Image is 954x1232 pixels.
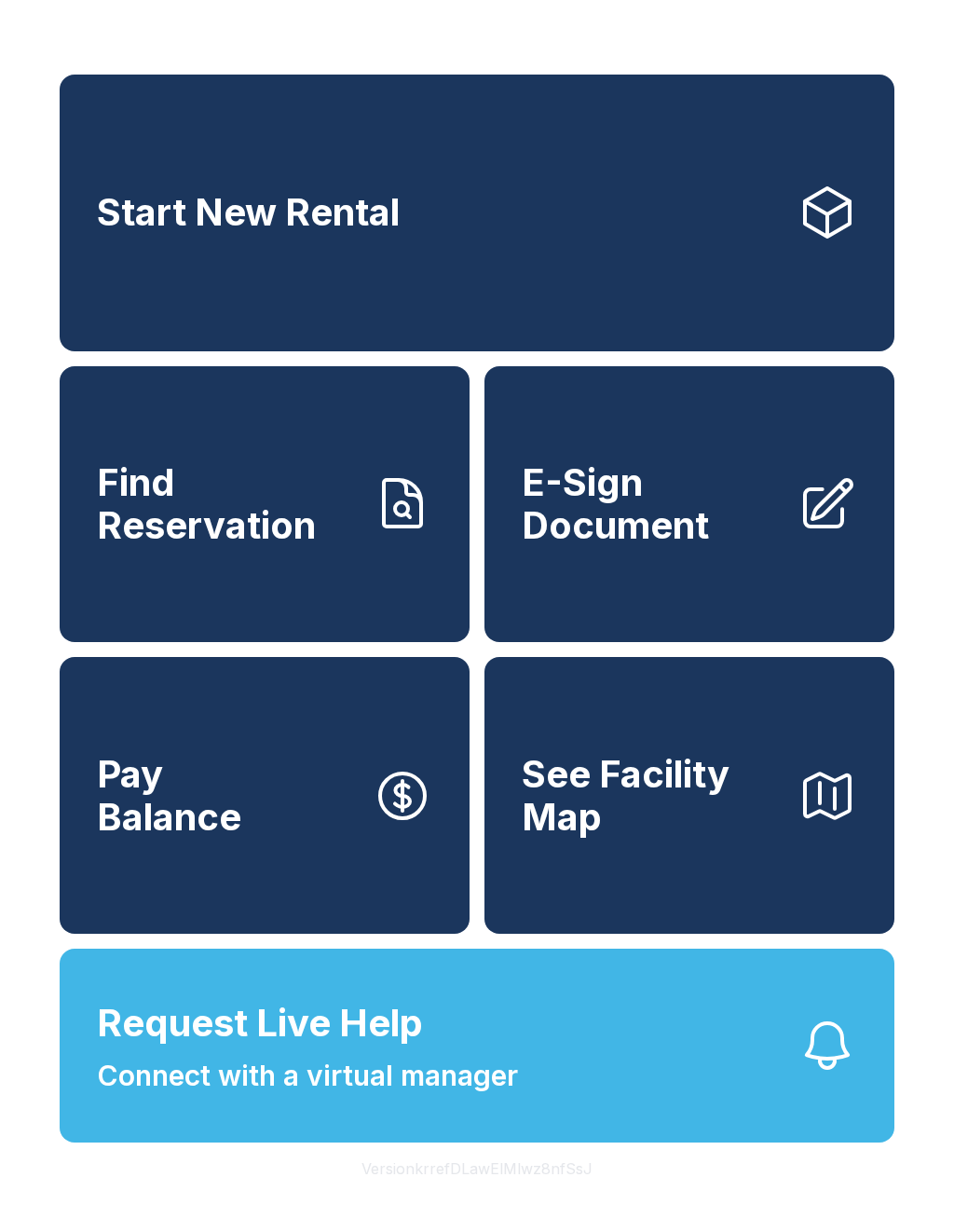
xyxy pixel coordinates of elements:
[522,753,783,838] span: See Facility Map
[347,1143,607,1195] button: VersionkrrefDLawElMlwz8nfSsJ
[484,366,894,643] a: E-Sign Document
[60,75,894,351] a: Start New Rental
[60,366,470,643] a: Find Reservation
[97,753,241,838] span: Pay Balance
[97,191,400,234] span: Start New Rental
[97,995,423,1051] span: Request Live Help
[97,1055,518,1097] span: Connect with a virtual manager
[522,461,783,546] span: E-Sign Document
[60,949,894,1143] button: Request Live HelpConnect with a virtual manager
[484,657,894,934] button: See Facility Map
[60,657,470,934] button: PayBalance
[97,461,358,546] span: Find Reservation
